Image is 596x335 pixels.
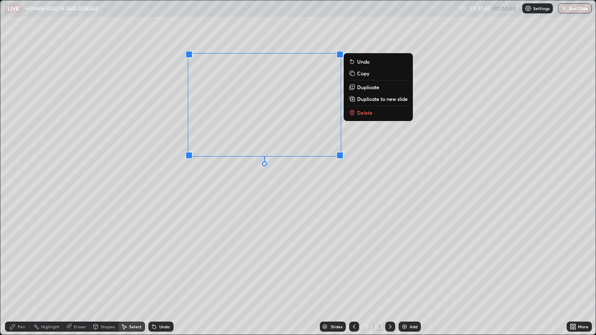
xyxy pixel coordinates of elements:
[357,58,370,65] p: Undo
[8,5,19,12] p: LIVE
[357,109,373,116] p: Delete
[347,108,409,118] button: Delete
[409,325,417,329] div: Add
[373,324,375,329] div: /
[18,325,25,329] div: Pen
[347,94,409,104] button: Duplicate to new slide
[25,5,98,12] p: HUMAN HEALTH AND DISEASE
[578,325,588,329] div: More
[401,323,408,330] img: add-slide-button
[363,324,371,329] div: 7
[101,325,115,329] div: Shapes
[41,325,60,329] div: Highlight
[377,323,382,330] div: 7
[533,6,549,10] p: Settings
[561,5,567,12] img: end-class-cross
[129,325,142,329] div: Select
[357,95,408,102] p: Duplicate to new slide
[347,57,409,67] button: Undo
[525,5,531,12] img: class-settings-icons
[347,82,409,92] button: Duplicate
[357,84,379,90] p: Duplicate
[331,325,342,329] div: Slides
[74,325,86,329] div: Eraser
[347,68,409,78] button: Copy
[558,3,592,13] button: End Class
[159,325,170,329] div: Undo
[357,70,369,77] p: Copy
